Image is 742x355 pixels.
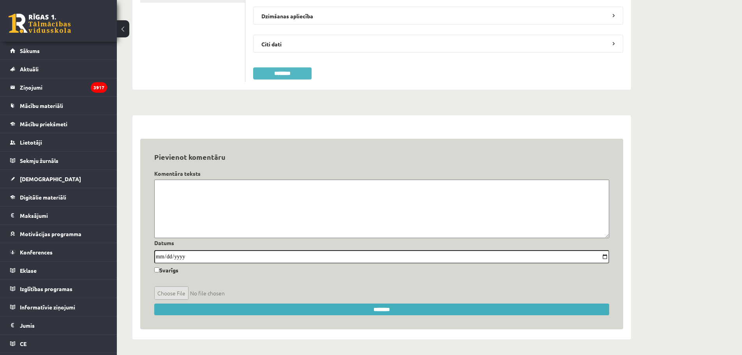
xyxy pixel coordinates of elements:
span: [DEMOGRAPHIC_DATA] [20,175,81,182]
a: Sekmju žurnāls [10,152,107,170]
a: Mācību materiāli [10,97,107,115]
span: Mācību materiāli [20,102,63,109]
span: Aktuāli [20,65,39,72]
span: Izglītības programas [20,285,72,292]
a: Ziņojumi3917 [10,78,107,96]
a: [DEMOGRAPHIC_DATA] [10,170,107,188]
a: Lietotāji [10,133,107,151]
a: Aktuāli [10,60,107,78]
a: Jumis [10,316,107,334]
a: Mācību priekšmeti [10,115,107,133]
legend: Dzimšanas apliecība [253,7,623,25]
a: Digitālie materiāli [10,188,107,206]
legend: Maksājumi [20,207,107,224]
a: Rīgas 1. Tālmācības vidusskola [9,14,71,33]
input: Svarīgs [154,267,159,272]
span: Informatīvie ziņojumi [20,304,75,311]
a: Eklase [10,261,107,279]
label: Svarīgs [154,263,178,274]
i: 3917 [91,82,107,93]
span: Sekmju žurnāls [20,157,58,164]
span: Motivācijas programma [20,230,81,237]
h4: Komentāra teksts [154,170,609,177]
span: Sākums [20,47,40,54]
span: Mācību priekšmeti [20,120,67,127]
span: Jumis [20,322,35,329]
span: Eklase [20,267,37,274]
a: Motivācijas programma [10,225,107,243]
h4: Datums [154,240,609,246]
span: Lietotāji [20,139,42,146]
a: Izglītības programas [10,280,107,298]
a: Konferences [10,243,107,261]
span: CE [20,340,26,347]
a: CE [10,335,107,353]
span: Digitālie materiāli [20,194,66,201]
h3: Pievienot komentāru [154,153,609,161]
a: Sākums [10,42,107,60]
legend: Citi dati [253,35,623,53]
a: Informatīvie ziņojumi [10,298,107,316]
a: Maksājumi [10,207,107,224]
legend: Ziņojumi [20,78,107,96]
span: Konferences [20,249,53,256]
